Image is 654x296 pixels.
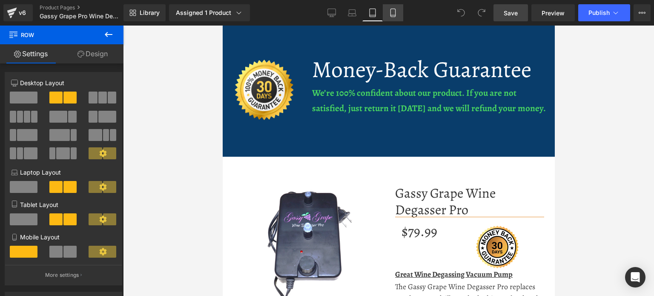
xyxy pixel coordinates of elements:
strong: Great Wine Degassing Vacuum Pump [172,244,290,254]
span: Row [9,26,94,44]
span: Money-Back Guarantee [89,28,309,60]
img: Gassy Grape Wine Degasser Pro [21,159,149,287]
span: Publish [588,9,610,16]
span: $79.99 [179,195,215,216]
button: More settings [5,265,122,285]
button: Redo [473,4,490,21]
button: Undo [453,4,470,21]
p: Desktop Layout [11,78,116,87]
span: Library [140,9,160,17]
a: Tablet [362,4,383,21]
button: More [634,4,651,21]
p: Tablet Layout [11,200,116,209]
span: Preview [542,9,565,17]
button: Publish [578,4,630,21]
a: Preview [531,4,575,21]
a: Product Pages [40,4,138,11]
span: Gassy Grape Pro Wine Degassing Pump [40,13,121,20]
p: More settings [45,271,79,279]
div: Open Intercom Messenger [625,267,645,287]
p: Laptop Layout [11,168,116,177]
span: The Gassy Grape Wine Degasser Pro replaces cumbersome drill attached whips or loud and oil foggin... [172,256,316,291]
a: Laptop [342,4,362,21]
a: v6 [3,4,33,21]
img: Vacuum Wine Degassing Pump Trust [253,200,296,243]
a: New Library [123,4,166,21]
img: Vacuum Wine Degassing Pump Money Back Guarantee [6,28,77,101]
a: Design [62,44,123,63]
a: Desktop [321,4,342,21]
span: Save [504,9,518,17]
a: Gassy Grape Wine Degasser Pro [172,159,321,192]
div: Assigned 1 Product [176,9,243,17]
a: Mobile [383,4,403,21]
b: We’re 100% confident about our product. If you are not satisfied, just return it [DATE] and we wi... [89,61,323,89]
div: v6 [17,7,28,18]
p: Mobile Layout [11,233,116,241]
